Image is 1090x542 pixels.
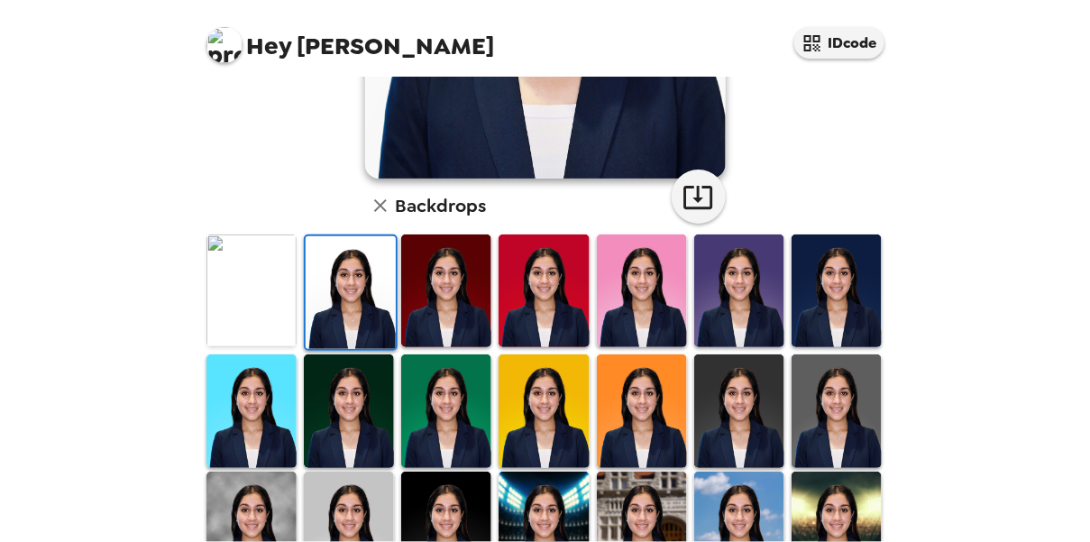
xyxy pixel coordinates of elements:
[206,234,297,347] img: Original
[206,18,495,59] span: [PERSON_NAME]
[247,30,292,62] span: Hey
[794,27,884,59] button: IDcode
[396,191,487,220] h6: Backdrops
[206,27,243,63] img: profile pic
